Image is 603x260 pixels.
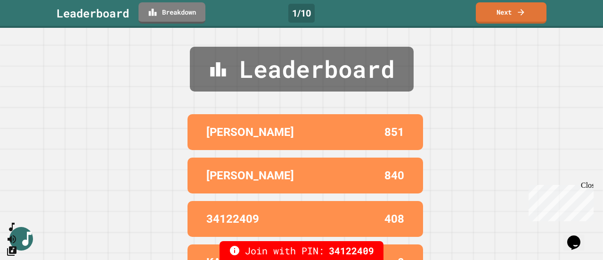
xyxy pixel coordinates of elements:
[384,124,404,141] p: 851
[384,210,404,227] p: 408
[288,4,315,23] div: 1 / 10
[6,245,17,257] button: Change Music
[6,221,17,233] button: SpeedDial basic example
[206,210,259,227] p: 34122409
[206,124,294,141] p: [PERSON_NAME]
[57,5,129,22] div: Leaderboard
[563,222,594,251] iframe: chat widget
[139,2,205,24] a: Breakdown
[6,233,17,245] button: Mute music
[190,47,414,92] div: Leaderboard
[329,243,374,258] span: 34122409
[525,181,594,221] iframe: chat widget
[206,167,294,184] p: [PERSON_NAME]
[476,2,546,24] a: Next
[4,4,65,60] div: Chat with us now!Close
[384,167,404,184] p: 840
[220,241,383,260] div: Join with PIN:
